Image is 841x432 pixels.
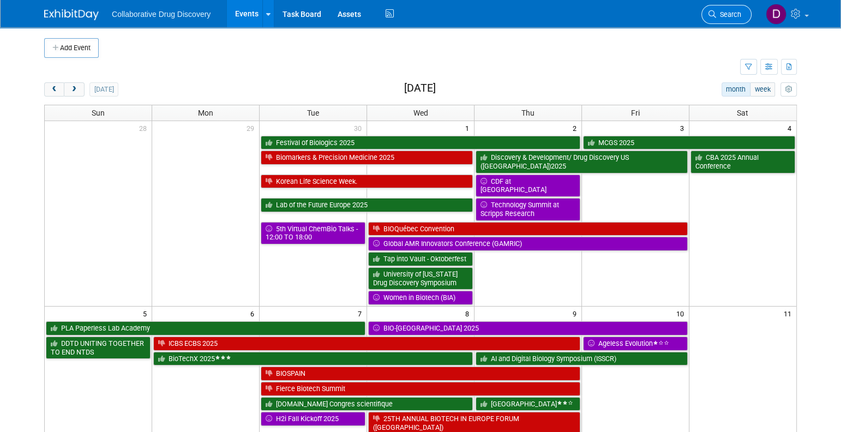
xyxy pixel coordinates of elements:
a: Festival of Biologics 2025 [261,136,580,150]
button: week [750,82,775,97]
a: Fierce Biotech Summit [261,382,580,396]
button: month [722,82,750,97]
span: 8 [464,307,474,320]
a: Korean Life Science Week. [261,175,473,189]
h2: [DATE] [404,82,436,94]
a: 5th Virtual ChemBio Talks - 12:00 TO 18:00 [261,222,365,244]
button: next [64,82,84,97]
span: 11 [783,307,796,320]
span: Wed [413,109,428,117]
button: myCustomButton [780,82,797,97]
span: Tue [307,109,319,117]
a: University of [US_STATE] Drug Discovery Symposium [368,267,473,290]
span: 6 [249,307,259,320]
a: H2i Fall Kickoff 2025 [261,412,365,426]
span: 1 [464,121,474,135]
button: [DATE] [89,82,118,97]
img: ExhibitDay [44,9,99,20]
span: 30 [353,121,367,135]
a: DDTD UNITING TOGETHER TO END NTDS [46,337,151,359]
a: Technology Summit at Scripps Research [476,198,580,220]
span: Collaborative Drug Discovery [112,10,211,19]
a: BIOQuébec Convention [368,222,688,236]
span: 7 [357,307,367,320]
button: Add Event [44,38,99,58]
a: PLA Paperless Lab Academy [46,321,365,335]
a: Discovery & Development/ Drug Discovery US ([GEOGRAPHIC_DATA])2025 [476,151,688,173]
a: BIOSPAIN [261,367,580,381]
a: BioTechX 2025 [153,352,473,366]
a: BIO‑[GEOGRAPHIC_DATA] 2025 [368,321,688,335]
button: prev [44,82,64,97]
i: Personalize Calendar [785,86,792,93]
a: Women in Biotech (BIA) [368,291,473,305]
span: 2 [572,121,581,135]
a: AI and Digital Biology Symposium (ISSCR) [476,352,688,366]
span: Thu [521,109,534,117]
a: [DOMAIN_NAME] Congres scientifique [261,397,473,411]
span: Sun [92,109,105,117]
span: 4 [786,121,796,135]
a: Biomarkers & Precision Medicine 2025 [261,151,473,165]
a: Tap into Vault - Oktoberfest [368,252,473,266]
span: 10 [675,307,689,320]
a: ICBS ECBS 2025 [153,337,580,351]
span: 3 [679,121,689,135]
img: Daniel Castro [766,4,786,25]
span: 29 [245,121,259,135]
span: Fri [631,109,640,117]
a: CDF at [GEOGRAPHIC_DATA] [476,175,580,197]
a: MCGS 2025 [583,136,795,150]
a: [GEOGRAPHIC_DATA] [476,397,580,411]
span: Sat [737,109,748,117]
a: Ageless Evolution [583,337,688,351]
a: Global AMR Innovators Conference (GAMRIC) [368,237,688,251]
span: 9 [572,307,581,320]
span: 28 [138,121,152,135]
span: Mon [198,109,213,117]
a: Lab of the Future Europe 2025 [261,198,473,212]
a: Search [701,5,752,24]
span: Search [716,10,741,19]
a: CBA 2025 Annual Conference [690,151,795,173]
span: 5 [142,307,152,320]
